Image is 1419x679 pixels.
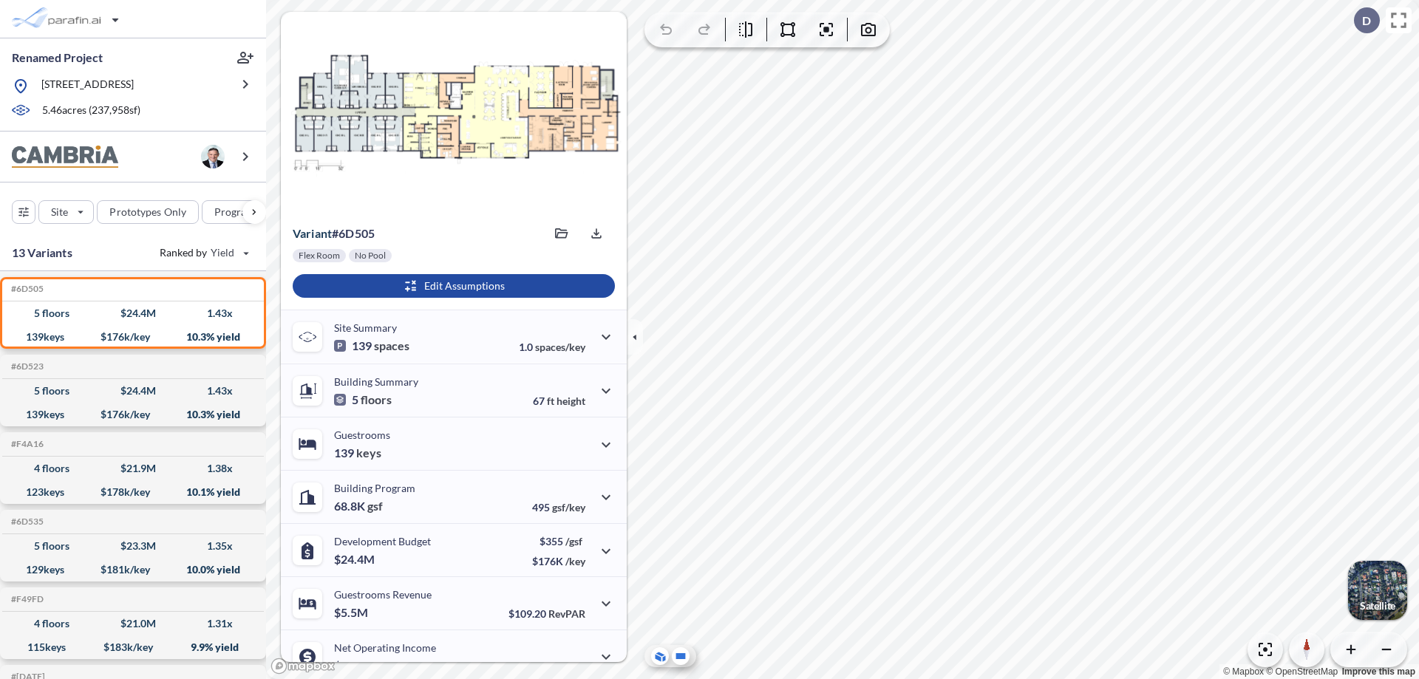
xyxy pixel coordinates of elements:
[508,607,585,620] p: $109.20
[547,395,554,407] span: ft
[565,535,582,547] span: /gsf
[201,145,225,168] img: user logo
[553,661,585,673] span: margin
[532,535,585,547] p: $355
[1342,666,1415,677] a: Improve this map
[293,226,375,241] p: # 6d505
[1362,14,1371,27] p: D
[1348,561,1407,620] button: Switcher ImageSatellite
[1348,561,1407,620] img: Switcher Image
[1266,666,1338,677] a: OpenStreetMap
[334,588,432,601] p: Guestrooms Revenue
[523,661,585,673] p: 45.0%
[651,647,669,665] button: Aerial View
[1360,600,1395,612] p: Satellite
[334,535,431,547] p: Development Budget
[109,205,186,219] p: Prototypes Only
[12,146,118,168] img: BrandImage
[299,250,340,262] p: Flex Room
[12,244,72,262] p: 13 Variants
[8,516,44,527] h5: Click to copy the code
[334,658,370,673] p: $2.5M
[148,241,259,265] button: Ranked by Yield
[334,392,392,407] p: 5
[8,594,44,604] h5: Click to copy the code
[334,375,418,388] p: Building Summary
[51,205,68,219] p: Site
[374,338,409,353] span: spaces
[334,482,415,494] p: Building Program
[535,341,585,353] span: spaces/key
[293,226,332,240] span: Variant
[334,446,381,460] p: 139
[565,555,585,567] span: /key
[532,555,585,567] p: $176K
[548,607,585,620] span: RevPAR
[334,499,383,513] p: 68.8K
[334,338,409,353] p: 139
[293,274,615,298] button: Edit Assumptions
[41,77,134,95] p: [STREET_ADDRESS]
[334,429,390,441] p: Guestrooms
[424,279,505,293] p: Edit Assumptions
[270,658,336,675] a: Mapbox homepage
[211,245,235,260] span: Yield
[356,446,381,460] span: keys
[42,103,140,119] p: 5.46 acres ( 237,958 sf)
[557,395,585,407] span: height
[334,641,436,654] p: Net Operating Income
[1223,666,1264,677] a: Mapbox
[8,361,44,372] h5: Click to copy the code
[334,605,370,620] p: $5.5M
[519,341,585,353] p: 1.0
[97,200,199,224] button: Prototypes Only
[367,499,383,513] span: gsf
[214,205,256,219] p: Program
[361,392,392,407] span: floors
[532,501,585,513] p: 495
[672,647,690,665] button: Site Plan
[334,552,377,567] p: $24.4M
[8,439,44,449] h5: Click to copy the code
[38,200,94,224] button: Site
[8,284,44,294] h5: Click to copy the code
[202,200,282,224] button: Program
[552,501,585,513] span: gsf/key
[355,250,386,262] p: No Pool
[334,321,397,334] p: Site Summary
[12,50,103,66] p: Renamed Project
[533,395,585,407] p: 67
